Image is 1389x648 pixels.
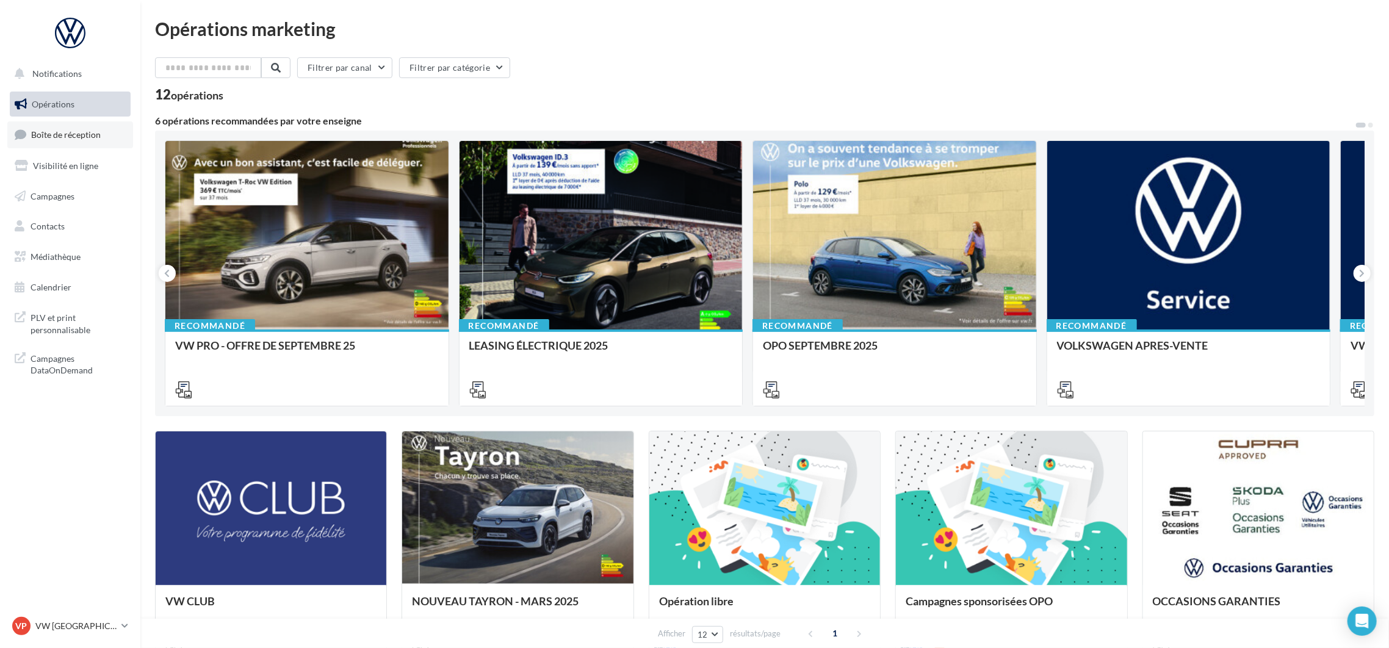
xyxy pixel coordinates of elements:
[155,20,1374,38] div: Opérations marketing
[31,309,126,336] span: PLV et print personnalisable
[692,626,723,643] button: 12
[412,595,623,619] div: NOUVEAU TAYRON - MARS 2025
[906,595,1117,619] div: Campagnes sponsorisées OPO
[659,595,870,619] div: Opération libre
[31,251,81,262] span: Médiathèque
[31,221,65,231] span: Contacts
[469,339,733,364] div: LEASING ÉLECTRIQUE 2025
[31,350,126,376] span: Campagnes DataOnDemand
[16,620,27,632] span: VP
[7,304,133,340] a: PLV et print personnalisable
[7,244,133,270] a: Médiathèque
[7,121,133,148] a: Boîte de réception
[1057,339,1321,364] div: VOLKSWAGEN APRES-VENTE
[459,319,549,333] div: Recommandé
[31,190,74,201] span: Campagnes
[175,339,439,364] div: VW PRO - OFFRE DE SEPTEMBRE 25
[171,90,223,101] div: opérations
[1047,319,1137,333] div: Recommandé
[155,88,223,101] div: 12
[7,275,133,300] a: Calendrier
[165,319,255,333] div: Recommandé
[1153,595,1364,619] div: OCCASIONS GARANTIES
[7,345,133,381] a: Campagnes DataOnDemand
[32,68,82,79] span: Notifications
[10,614,131,638] a: VP VW [GEOGRAPHIC_DATA] 20
[730,628,781,639] span: résultats/page
[698,630,708,639] span: 12
[297,57,392,78] button: Filtrer par canal
[31,129,101,140] span: Boîte de réception
[658,628,685,639] span: Afficher
[7,184,133,209] a: Campagnes
[7,214,133,239] a: Contacts
[32,99,74,109] span: Opérations
[155,116,1355,126] div: 6 opérations recommandées par votre enseigne
[7,153,133,179] a: Visibilité en ligne
[33,160,98,171] span: Visibilité en ligne
[752,319,843,333] div: Recommandé
[165,595,377,619] div: VW CLUB
[7,92,133,117] a: Opérations
[31,282,71,292] span: Calendrier
[1348,607,1377,636] div: Open Intercom Messenger
[399,57,510,78] button: Filtrer par catégorie
[826,624,845,643] span: 1
[35,620,117,632] p: VW [GEOGRAPHIC_DATA] 20
[7,61,128,87] button: Notifications
[763,339,1026,364] div: OPO SEPTEMBRE 2025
